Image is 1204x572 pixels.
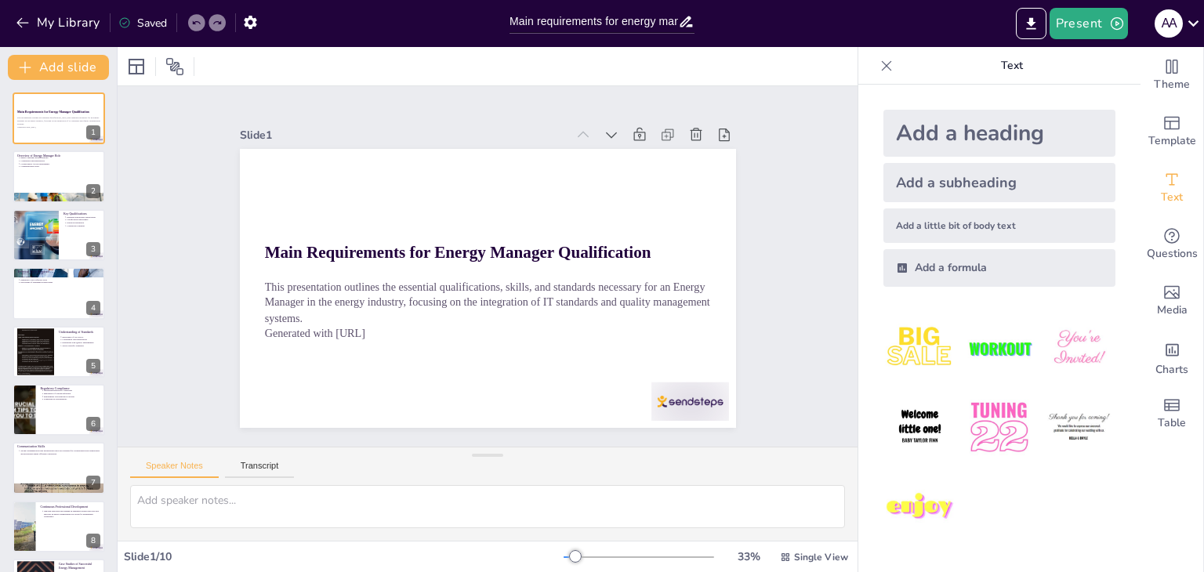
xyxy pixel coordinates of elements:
div: 7 [13,442,105,494]
span: Position [165,57,184,76]
div: 3 [86,242,100,256]
div: Add a table [1141,386,1203,442]
p: Ongoing education and training in emerging technologies and best practices in energy management a... [44,509,100,518]
p: Key Qualifications [63,212,100,216]
p: Generated with [URL] [254,278,694,386]
p: Collaboration Across Departments [20,162,100,165]
p: Continuous Learning [67,224,100,227]
img: 7.jpeg [883,471,956,544]
span: Media [1157,302,1188,319]
p: Generated with [URL] [17,125,100,129]
div: 2 [13,150,105,202]
div: 3 [13,209,105,261]
button: Export to PowerPoint [1016,8,1046,39]
div: Slide 1 [270,79,593,161]
span: Table [1158,415,1186,432]
p: Essential Educational Background [67,215,100,219]
button: Transcript [225,461,295,478]
div: A A [1155,9,1183,38]
p: Practical Experience [67,221,100,224]
img: 3.jpeg [1043,312,1115,385]
p: Regulatory Compliance [40,386,100,391]
p: Understanding of Standards [59,329,100,334]
div: 5 [86,359,100,373]
p: Familiarity with Software Tools [20,278,100,281]
span: Theme [1154,76,1190,93]
div: Layout [124,54,149,79]
p: Energy Auditing Proficiency [20,273,100,276]
p: Text [899,47,1125,85]
div: Change the overall theme [1141,47,1203,103]
div: Add images, graphics, shapes or video [1141,273,1203,329]
img: 1.jpeg [883,312,956,385]
div: Get real-time input from your audience [1141,216,1203,273]
p: Strong communication and interpersonal skills are essential for collaborating with stakeholders a... [20,450,100,455]
p: Communication Skills [20,165,100,168]
p: Navigating Regulatory Landscape [44,389,100,393]
p: This presentation outlines the essential qualifications, skills, and standards necessary for an E... [17,117,100,125]
p: Overview of Energy Manager Role [17,153,100,157]
p: Continuous Professional Development [40,504,100,509]
div: Slide 1 / 10 [124,549,564,564]
div: Add a heading [883,110,1115,157]
p: Certifications Importance [67,219,100,222]
div: 33 % [730,549,767,564]
p: Energy Manager Responsibilities [20,156,100,159]
p: Importance of Staying Informed [44,392,100,395]
span: Charts [1155,361,1188,378]
div: 8 [86,534,100,548]
p: Leadership in Sustainability [44,398,100,401]
span: Single View [794,551,848,563]
p: Importance of ISO 50001 [62,335,100,338]
div: 6 [13,384,105,436]
div: 4 [13,267,105,319]
p: Data Analysis Skills [20,276,100,279]
img: 6.jpeg [1043,391,1115,464]
div: Add ready made slides [1141,103,1203,160]
div: 6 [86,417,100,431]
input: Insert title [510,10,678,33]
div: Add a subheading [883,163,1115,202]
div: 2 [86,184,100,198]
strong: Main Requirements for Energy Manager Qualification [270,197,652,295]
img: 4.jpeg [883,391,956,464]
div: Saved [118,16,167,31]
div: 8 [13,501,105,552]
p: This presentation outlines the essential qualifications, skills, and standards necessary for an E... [257,233,704,371]
div: Add a formula [883,249,1115,287]
button: My Library [12,10,107,35]
div: 1 [86,125,100,139]
button: Present [1050,8,1128,39]
span: Template [1148,132,1196,150]
p: Integration with Quality Management [62,341,100,344]
p: Sector-Specific Standards [62,344,100,347]
span: Questions [1147,245,1198,262]
div: Add text boxes [1141,160,1203,216]
div: 1 [13,92,105,144]
div: 7 [86,476,100,490]
p: Compliance with Regulations [62,338,100,341]
button: Add slide [8,55,109,80]
div: Add charts and graphs [1141,329,1203,386]
div: 5 [13,326,105,378]
img: 2.jpeg [963,312,1035,385]
div: 4 [86,301,100,315]
p: Knowledge of Emerging Technologies [20,281,100,284]
button: Speaker Notes [130,461,219,478]
img: 5.jpeg [963,391,1035,464]
p: Technical Skills Required [17,270,100,274]
p: Compliance and Regulations [20,159,100,162]
p: Engagement with Regulatory Bodies [44,395,100,398]
button: A A [1155,8,1183,39]
p: Case Studies of Successful Energy Management [59,562,100,570]
strong: Main Requirements for Energy Manager Qualification [17,110,89,113]
span: Text [1161,189,1183,206]
p: Communication Skills [17,444,100,449]
div: Add a little bit of body text [883,208,1115,243]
